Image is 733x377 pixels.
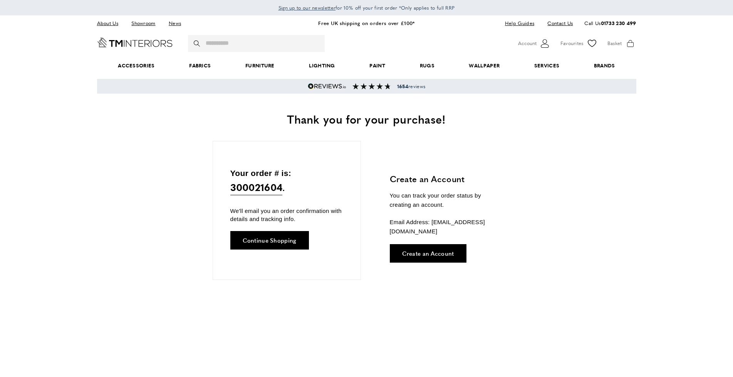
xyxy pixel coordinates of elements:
a: 01733 230 499 [601,19,636,27]
a: Paint [352,54,403,77]
h3: Create an Account [390,173,503,185]
button: Customer Account [518,38,551,49]
a: Services [517,54,577,77]
p: Email Address: [EMAIL_ADDRESS][DOMAIN_NAME] [390,218,503,236]
a: Continue Shopping [230,231,309,250]
span: Create an Account [402,250,454,256]
p: Call Us [584,19,636,27]
span: 300021604 [230,179,283,195]
a: Create an Account [390,244,466,263]
a: Lighting [292,54,352,77]
span: for 10% off your first order *Only applies to full RRP [278,4,455,11]
a: Fabrics [172,54,228,77]
span: Accessories [101,54,172,77]
a: Favourites [560,38,598,49]
p: Your order # is: . [230,167,343,196]
a: Brands [577,54,632,77]
span: Account [518,39,537,47]
a: Wallpaper [452,54,517,77]
img: Reviews section [352,83,391,89]
a: Furniture [228,54,292,77]
span: Favourites [560,39,584,47]
span: Thank you for your purchase! [287,111,446,127]
a: About Us [97,18,124,28]
a: Help Guides [499,18,540,28]
a: News [163,18,187,28]
a: Go to Home page [97,37,173,47]
span: reviews [397,83,425,89]
a: Rugs [403,54,452,77]
img: Reviews.io 5 stars [308,83,346,89]
span: Sign up to our newsletter [278,4,336,11]
span: Continue Shopping [243,237,297,243]
button: Search [194,35,201,52]
a: Free UK shipping on orders over £100* [318,19,414,27]
a: Contact Us [542,18,573,28]
a: Sign up to our newsletter [278,4,336,12]
a: Showroom [126,18,161,28]
p: We'll email you an order confirmation with details and tracking info. [230,207,343,223]
p: You can track your order status by creating an account. [390,191,503,209]
strong: 1654 [397,83,408,90]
